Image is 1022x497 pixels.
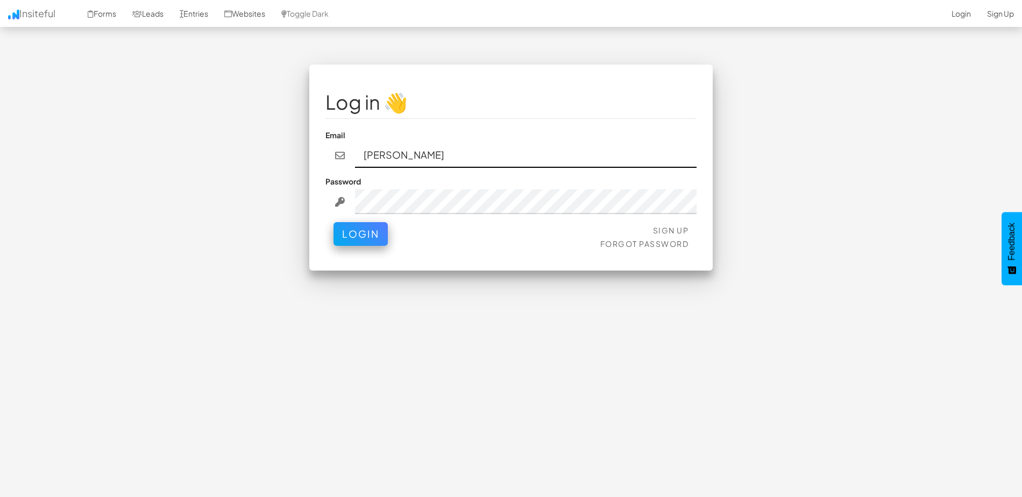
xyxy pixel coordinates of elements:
label: Email [325,130,345,140]
img: icon.png [8,10,19,19]
button: Login [333,222,388,246]
a: Sign Up [653,225,689,235]
button: Feedback - Show survey [1002,212,1022,285]
span: Feedback [1007,223,1017,260]
input: john@doe.com [355,143,697,168]
a: Forgot Password [600,239,689,248]
label: Password [325,176,361,187]
h1: Log in 👋 [325,91,697,113]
